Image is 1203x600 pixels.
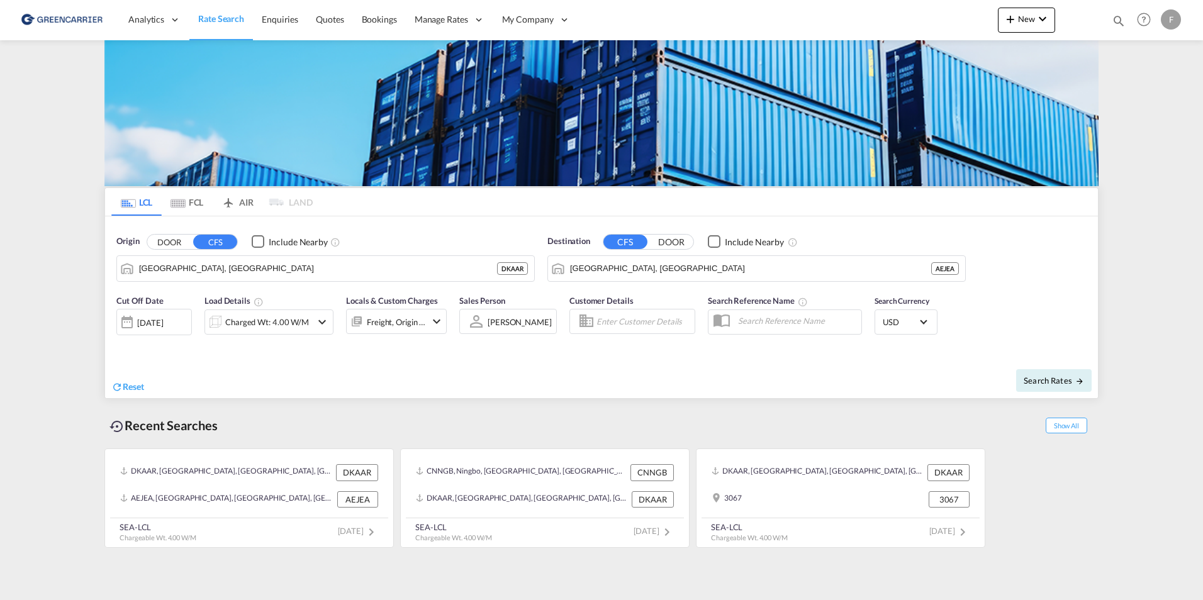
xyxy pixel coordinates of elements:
[1133,9,1155,30] span: Help
[225,313,309,331] div: Charged Wt: 4.00 W/M
[708,296,808,306] span: Search Reference Name
[104,40,1099,186] img: GreenCarrierFCL_LCL.png
[252,235,328,248] md-checkbox: Checkbox No Ink
[712,464,924,481] div: DKAAR, Aarhus, Denmark, Northern Europe, Europe
[111,381,144,394] div: icon-refreshReset
[116,334,126,351] md-datepicker: Select
[708,235,784,248] md-checkbox: Checkbox No Ink
[105,216,1098,398] div: Origin DOOR CFS Checkbox No InkUnchecked: Ignores neighbouring ports when fetching rates.Checked ...
[120,533,196,542] span: Chargeable Wt. 4.00 W/M
[659,525,674,540] md-icon: icon-chevron-right
[400,448,690,548] recent-search-card: CNNGB, Ningbo, [GEOGRAPHIC_DATA], [GEOGRAPHIC_DATA], [GEOGRAPHIC_DATA] & [GEOGRAPHIC_DATA], [GEOG...
[123,381,144,392] span: Reset
[955,525,970,540] md-icon: icon-chevron-right
[198,13,244,24] span: Rate Search
[998,8,1055,33] button: icon-plus 400-fgNewicon-chevron-down
[117,256,534,281] md-input-container: Aarhus, DKAAR
[415,13,468,26] span: Manage Rates
[596,312,691,331] input: Enter Customer Details
[883,316,918,328] span: USD
[316,14,344,25] span: Quotes
[881,313,931,331] md-select: Select Currency: $ USDUnited States Dollar
[346,296,438,306] span: Locals & Custom Charges
[147,235,191,249] button: DOOR
[269,236,328,248] div: Include Nearby
[459,296,505,306] span: Sales Person
[111,381,123,392] md-icon: icon-refresh
[204,309,333,335] div: Charged Wt: 4.00 W/Micon-chevron-down
[337,491,378,508] div: AEJEA
[429,314,444,329] md-icon: icon-chevron-down
[632,491,674,508] div: DKAAR
[486,313,553,331] md-select: Sales Person: Filip Pehrsson
[788,237,798,247] md-icon: Unchecked: Ignores neighbouring ports when fetching rates.Checked : Includes neighbouring ports w...
[193,235,237,249] button: CFS
[137,317,163,328] div: [DATE]
[711,521,788,533] div: SEA-LCL
[931,262,959,275] div: AEJEA
[104,448,394,548] recent-search-card: DKAAR, [GEOGRAPHIC_DATA], [GEOGRAPHIC_DATA], [GEOGRAPHIC_DATA], [GEOGRAPHIC_DATA] DKAARAEJEA, [GE...
[570,259,931,278] input: Search by Port
[548,256,965,281] md-input-container: Jebel Ali, AEJEA
[927,464,970,481] div: DKAAR
[569,296,633,306] span: Customer Details
[416,491,629,508] div: DKAAR, Aarhus, Denmark, Northern Europe, Europe
[262,14,298,25] span: Enquiries
[1112,14,1126,28] md-icon: icon-magnify
[712,491,742,508] div: 3067
[696,448,985,548] recent-search-card: DKAAR, [GEOGRAPHIC_DATA], [GEOGRAPHIC_DATA], [GEOGRAPHIC_DATA], [GEOGRAPHIC_DATA] DKAAR3067 3067S...
[1161,9,1181,30] div: F
[254,297,264,307] md-icon: Chargeable Weight
[634,526,674,536] span: [DATE]
[330,237,340,247] md-icon: Unchecked: Ignores neighbouring ports when fetching rates.Checked : Includes neighbouring ports w...
[415,521,492,533] div: SEA-LCL
[416,464,627,481] div: CNNGB, Ningbo, ZJ, China, Greater China & Far East Asia, Asia Pacific
[362,14,397,25] span: Bookings
[711,533,788,542] span: Chargeable Wt. 4.00 W/M
[798,297,808,307] md-icon: Your search will be saved by the below given name
[109,419,125,434] md-icon: icon-backup-restore
[128,13,164,26] span: Analytics
[116,309,192,335] div: [DATE]
[547,235,590,248] span: Destination
[630,464,674,481] div: CNNGB
[1035,11,1050,26] md-icon: icon-chevron-down
[204,296,264,306] span: Load Details
[488,317,552,327] div: [PERSON_NAME]
[1133,9,1161,31] div: Help
[1024,375,1084,386] span: Search Rates
[212,188,262,216] md-tab-item: AIR
[1112,14,1126,33] div: icon-magnify
[649,235,693,249] button: DOOR
[19,6,104,34] img: b0b18ec08afe11efb1d4932555f5f09d.png
[732,311,861,330] input: Search Reference Name
[929,491,970,508] div: 3067
[1003,14,1050,24] span: New
[120,491,334,508] div: AEJEA, Jebel Ali, United Arab Emirates, Middle East, Middle East
[221,195,236,204] md-icon: icon-airplane
[929,526,970,536] span: [DATE]
[415,533,492,542] span: Chargeable Wt. 4.00 W/M
[364,525,379,540] md-icon: icon-chevron-right
[1003,11,1018,26] md-icon: icon-plus 400-fg
[603,235,647,249] button: CFS
[497,262,528,275] div: DKAAR
[139,259,497,278] input: Search by Port
[111,188,162,216] md-tab-item: LCL
[725,236,784,248] div: Include Nearby
[104,411,223,440] div: Recent Searches
[162,188,212,216] md-tab-item: FCL
[111,188,313,216] md-pagination-wrapper: Use the left and right arrow keys to navigate between tabs
[1075,377,1084,386] md-icon: icon-arrow-right
[502,13,554,26] span: My Company
[338,526,379,536] span: [DATE]
[120,464,333,481] div: DKAAR, Aarhus, Denmark, Northern Europe, Europe
[120,521,196,533] div: SEA-LCL
[367,313,426,331] div: Freight Origin Destination
[875,296,929,306] span: Search Currency
[1046,418,1087,433] span: Show All
[116,235,139,248] span: Origin
[346,309,447,334] div: Freight Origin Destinationicon-chevron-down
[1016,369,1092,392] button: Search Ratesicon-arrow-right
